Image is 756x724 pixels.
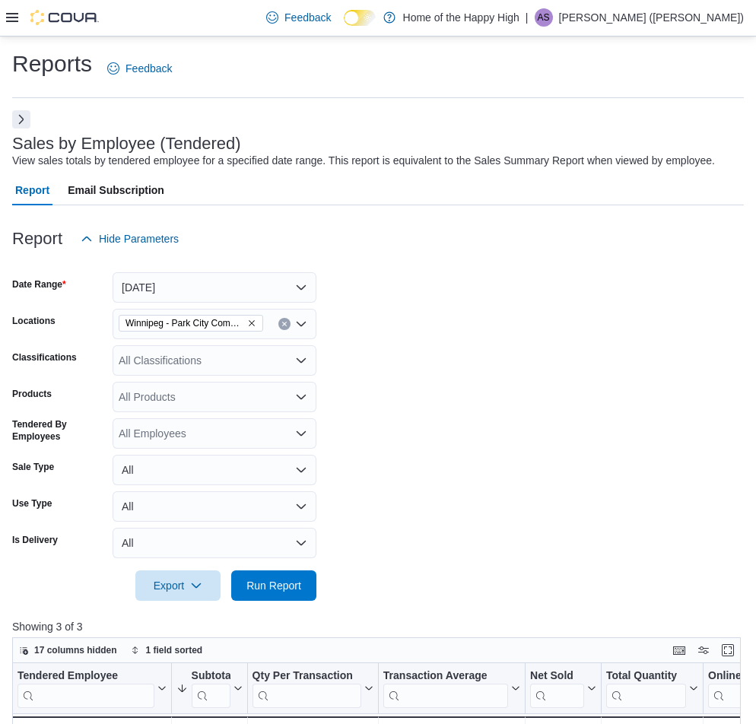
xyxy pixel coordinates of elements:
span: Report [15,175,49,205]
label: Sale Type [12,461,54,473]
span: Hide Parameters [99,231,179,246]
button: Hide Parameters [75,224,185,254]
div: Qty Per Transaction [253,668,361,707]
p: [PERSON_NAME] ([PERSON_NAME]) [559,8,745,27]
div: Total Quantity [606,668,686,707]
button: Tendered Employee [17,668,167,707]
button: Subtotal [176,668,243,707]
button: Open list of options [295,391,307,403]
button: Export [135,570,221,601]
button: Clear input [278,318,291,330]
div: Transaction Average [383,668,508,707]
button: Total Quantity [606,668,698,707]
span: Winnipeg - Park City Commons - Fire & Flower [125,316,244,331]
button: 17 columns hidden [13,641,123,659]
div: Subtotal [192,668,230,683]
button: Enter fullscreen [719,641,737,659]
button: Keyboard shortcuts [670,641,688,659]
div: Net Sold [530,668,584,707]
a: Feedback [101,53,178,84]
label: Classifications [12,351,77,364]
div: Total Quantity [606,668,686,683]
label: Locations [12,315,56,327]
div: View sales totals by tendered employee for a specified date range. This report is equivalent to t... [12,153,715,169]
div: Tendered Employee [17,668,154,683]
button: Qty Per Transaction [253,668,373,707]
button: All [113,491,316,522]
button: Next [12,110,30,129]
button: Transaction Average [383,668,520,707]
span: Feedback [125,61,172,76]
div: Subtotal [192,668,230,707]
span: Winnipeg - Park City Commons - Fire & Flower [119,315,263,332]
label: Products [12,388,52,400]
span: 1 field sorted [146,644,203,656]
p: | [526,8,529,27]
button: Net Sold [530,668,596,707]
h3: Sales by Employee (Tendered) [12,135,241,153]
span: 17 columns hidden [34,644,117,656]
a: Feedback [260,2,337,33]
span: Run Report [246,578,301,593]
h3: Report [12,230,62,248]
button: Open list of options [295,354,307,367]
label: Date Range [12,278,66,291]
div: Qty Per Transaction [253,668,361,683]
label: Use Type [12,497,52,510]
button: Remove Winnipeg - Park City Commons - Fire & Flower from selection in this group [247,319,256,328]
button: All [113,528,316,558]
button: Display options [694,641,713,659]
label: Is Delivery [12,534,58,546]
input: Dark Mode [344,10,376,26]
div: Tendered Employee [17,668,154,707]
button: Run Report [231,570,316,601]
div: Amy Sabados (Whittaker) [535,8,553,27]
span: Feedback [284,10,331,25]
button: All [113,455,316,485]
h1: Reports [12,49,92,79]
span: Email Subscription [68,175,164,205]
span: AS [537,8,549,27]
p: Home of the Happy High [403,8,519,27]
span: Export [145,570,211,601]
button: Open list of options [295,427,307,440]
img: Cova [30,10,99,25]
div: Net Sold [530,668,584,683]
p: Showing 3 of 3 [12,619,748,634]
label: Tendered By Employees [12,418,106,443]
button: [DATE] [113,272,316,303]
div: Transaction Average [383,668,508,683]
button: Open list of options [295,318,307,330]
button: 1 field sorted [125,641,209,659]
